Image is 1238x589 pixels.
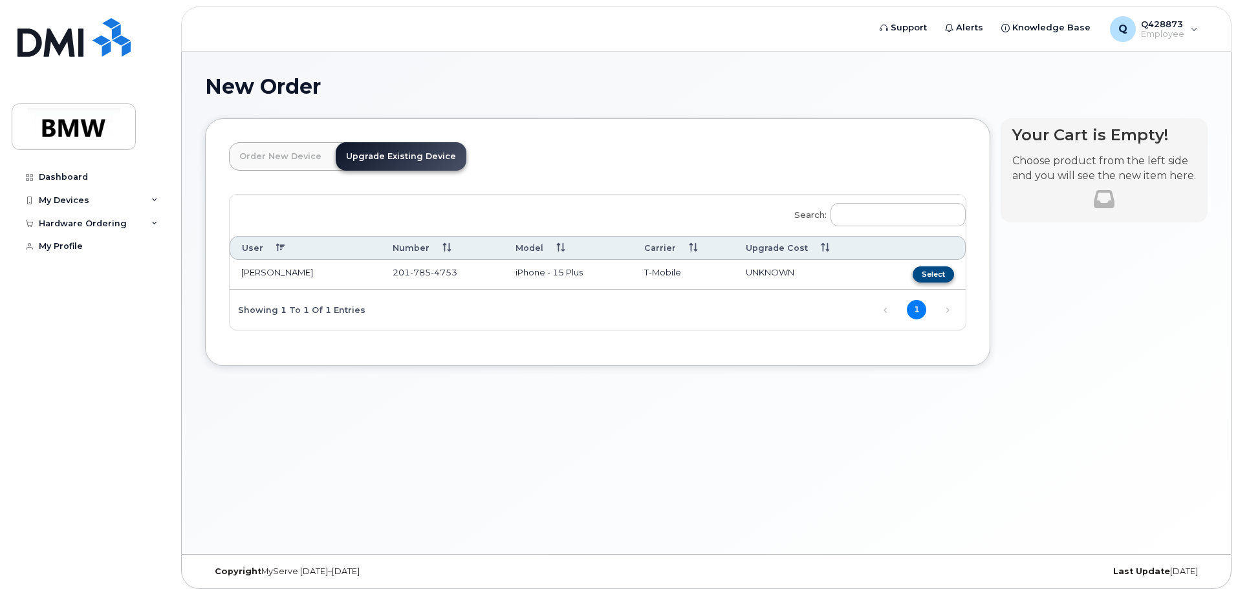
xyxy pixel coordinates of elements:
div: [DATE] [873,566,1208,577]
h1: New Order [205,75,1208,98]
input: Search: [831,203,966,226]
a: Order New Device [229,142,332,171]
span: UNKNOWN [746,267,794,277]
td: T-Mobile [633,260,734,290]
span: 201 [393,267,457,277]
strong: Copyright [215,566,261,576]
div: MyServe [DATE]–[DATE] [205,566,539,577]
td: iPhone - 15 Plus [504,260,633,290]
th: Upgrade Cost: activate to sort column ascending [734,236,876,260]
td: [PERSON_NAME] [230,260,381,290]
th: Carrier: activate to sort column ascending [633,236,734,260]
th: Model: activate to sort column ascending [504,236,633,260]
a: 1 [907,300,926,319]
th: User: activate to sort column descending [230,236,381,260]
a: Next [938,301,957,320]
h4: Your Cart is Empty! [1012,126,1196,144]
strong: Last Update [1113,566,1170,576]
div: Showing 1 to 1 of 1 entries [230,298,365,320]
th: Number: activate to sort column ascending [381,236,504,260]
span: 785 [410,267,431,277]
span: 4753 [431,267,457,277]
iframe: Messenger Launcher [1182,533,1228,579]
button: Select [913,266,954,283]
a: Previous [876,301,895,320]
p: Choose product from the left side and you will see the new item here. [1012,154,1196,184]
label: Search: [786,195,966,231]
a: Upgrade Existing Device [336,142,466,171]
